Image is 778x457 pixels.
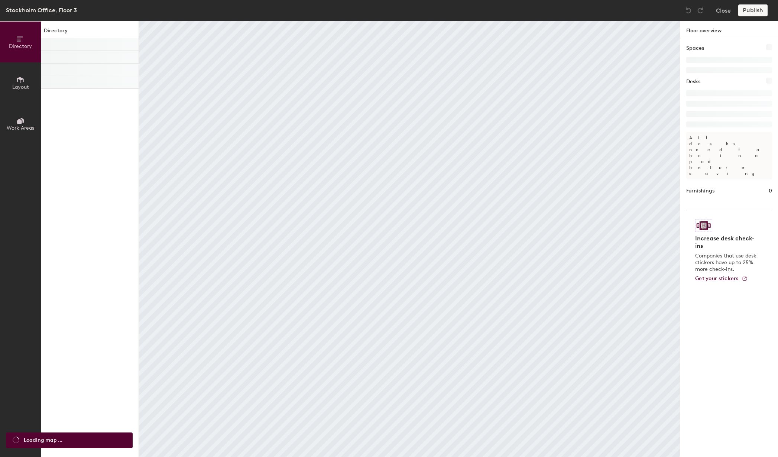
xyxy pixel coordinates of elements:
[686,132,772,179] p: All desks need to be in a pod before saving
[695,253,759,273] p: Companies that use desk stickers have up to 25% more check-ins.
[139,21,680,457] canvas: Map
[695,275,739,282] span: Get your stickers
[7,125,34,131] span: Work Areas
[686,78,700,86] h1: Desks
[697,7,704,14] img: Redo
[695,276,748,282] a: Get your stickers
[41,27,139,38] h1: Directory
[716,4,731,16] button: Close
[686,44,704,52] h1: Spaces
[769,187,772,195] h1: 0
[680,21,778,38] h1: Floor overview
[686,187,714,195] h1: Furnishings
[6,6,77,15] div: Stockholm Office, Floor 3
[695,219,712,232] img: Sticker logo
[695,235,759,250] h4: Increase desk check-ins
[24,436,62,444] span: Loading map ...
[685,7,692,14] img: Undo
[9,43,32,49] span: Directory
[12,84,29,90] span: Layout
